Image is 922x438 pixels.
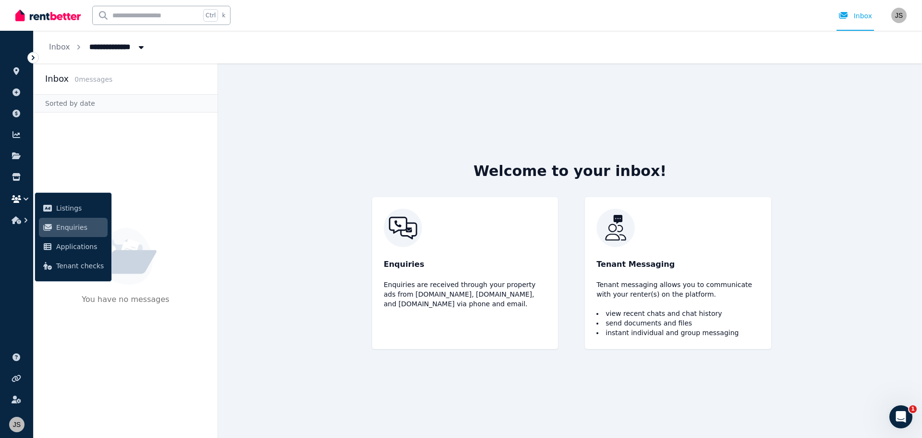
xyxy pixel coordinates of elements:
p: You have no messages [82,294,169,323]
div: Inbox [838,11,872,21]
span: Applications [56,241,104,252]
span: Tenant checks [56,260,104,272]
a: Tenant checks [39,256,108,275]
h2: Inbox [45,72,69,86]
nav: Breadcrumb [34,31,161,63]
img: RentBetter Inbox [384,209,546,247]
img: Juan Ignacio Sorrequieta [891,8,907,23]
p: Tenant messaging allows you to communicate with your renter(s) on the platform. [596,280,759,299]
img: RentBetter [15,8,81,23]
img: Juan Ignacio Sorrequieta [9,417,24,432]
li: send documents and files [596,318,759,328]
img: RentBetter Inbox [596,209,759,247]
a: Listings [39,199,108,218]
a: Inbox [49,42,70,51]
h2: Welcome to your inbox! [473,163,667,180]
p: Enquiries are received through your property ads from [DOMAIN_NAME], [DOMAIN_NAME], and [DOMAIN_N... [384,280,546,309]
div: Sorted by date [34,94,218,113]
span: Tenant Messaging [596,259,675,270]
p: Enquiries [384,259,546,270]
span: 0 message s [74,75,112,83]
span: k [222,12,225,19]
span: 1 [909,405,917,413]
a: Applications [39,237,108,256]
iframe: Intercom live chat [889,405,912,428]
li: view recent chats and chat history [596,309,759,318]
span: Ctrl [203,9,218,22]
li: instant individual and group messaging [596,328,759,338]
span: Listings [56,202,104,214]
a: Enquiries [39,218,108,237]
span: Enquiries [56,222,104,233]
img: No Message Available [95,228,157,285]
